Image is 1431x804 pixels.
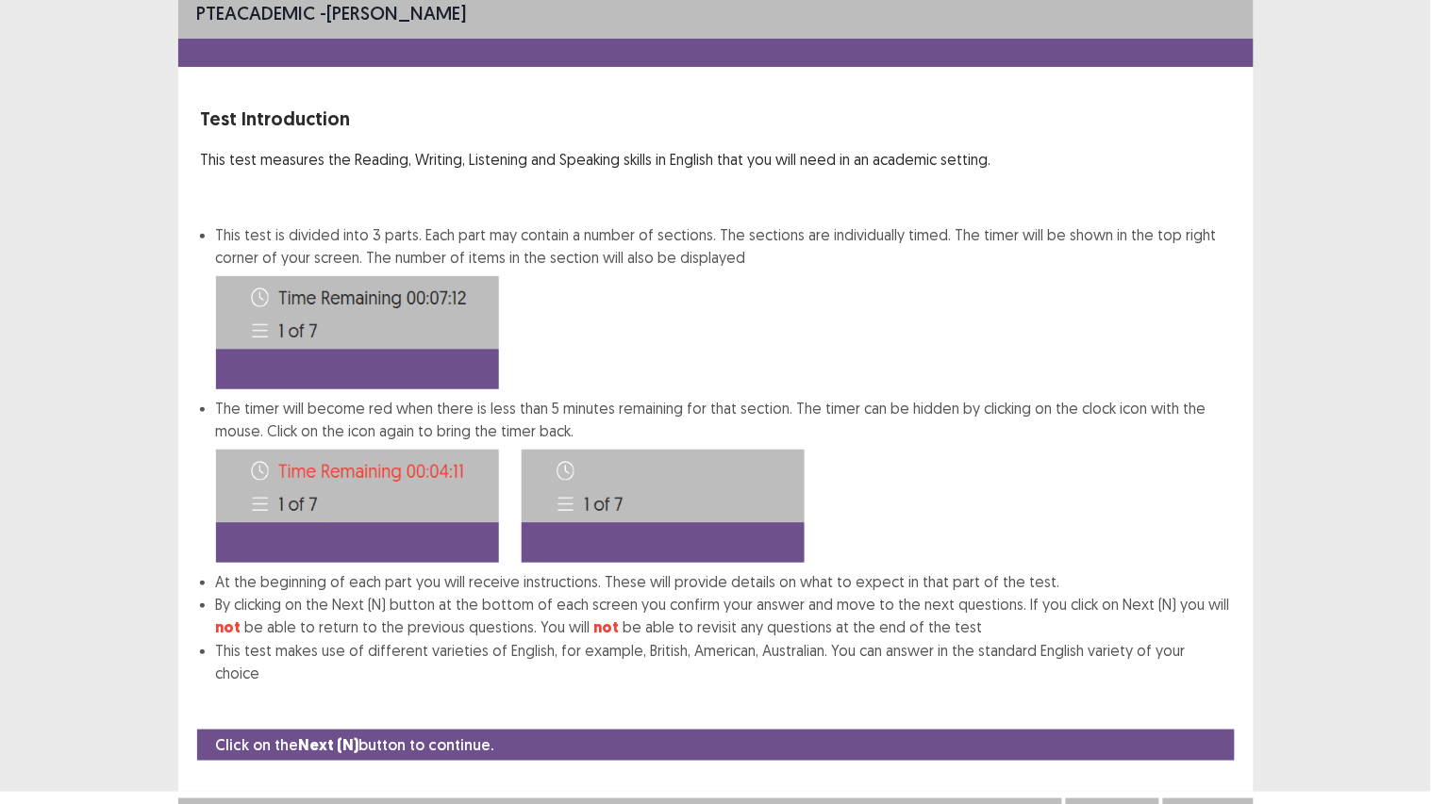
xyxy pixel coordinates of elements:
li: The timer will become red when there is less than 5 minutes remaining for that section. The timer... [216,397,1231,570]
p: Test Introduction [201,105,1231,133]
li: At the beginning of each part you will receive instructions. These will provide details on what t... [216,570,1231,593]
strong: not [216,617,241,637]
strong: not [594,617,620,637]
li: By clicking on the Next (N) button at the bottom of each screen you confirm your answer and move ... [216,593,1231,639]
li: This test makes use of different varieties of English, for example, British, American, Australian... [216,639,1231,684]
li: This test is divided into 3 parts. Each part may contain a number of sections. The sections are i... [216,223,1231,389]
strong: Next (N) [299,735,359,755]
img: Time-image [522,450,805,563]
p: Click on the button to continue. [216,733,494,757]
span: PTE academic [197,1,316,25]
p: This test measures the Reading, Writing, Listening and Speaking skills in English that you will n... [201,148,1231,171]
img: Time-image [216,450,499,563]
img: Time-image [216,276,499,389]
